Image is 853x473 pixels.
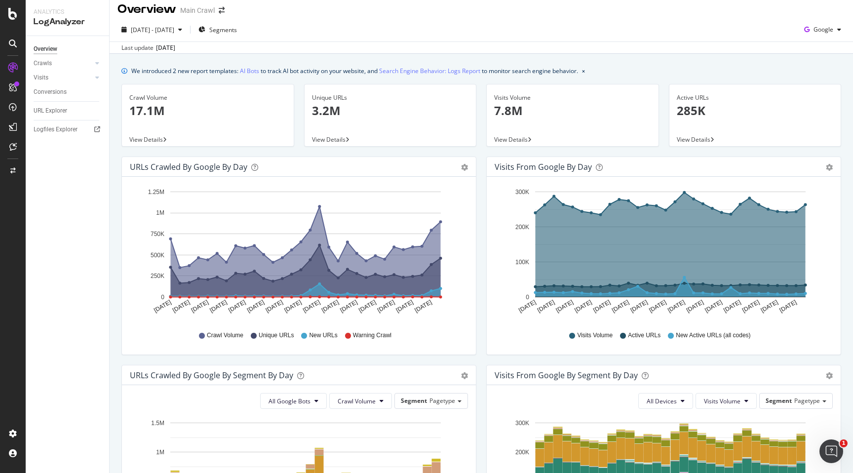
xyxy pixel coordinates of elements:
[574,299,593,314] text: [DATE]
[794,396,820,405] span: Pagetype
[555,299,575,314] text: [DATE]
[34,58,92,69] a: Crawls
[611,299,630,314] text: [DATE]
[209,26,237,34] span: Segments
[161,294,164,301] text: 0
[34,8,101,16] div: Analytics
[760,299,779,314] text: [DATE]
[194,22,241,38] button: Segments
[320,299,340,314] text: [DATE]
[515,259,529,266] text: 100K
[495,185,833,322] div: A chart.
[647,397,677,405] span: All Devices
[741,299,761,314] text: [DATE]
[121,43,175,52] div: Last update
[219,7,225,14] div: arrow-right-arrow-left
[515,224,529,231] text: 200K
[401,396,427,405] span: Segment
[130,370,293,380] div: URLs Crawled by Google By Segment By Day
[180,5,215,15] div: Main Crawl
[259,331,294,340] span: Unique URLs
[130,162,247,172] div: URLs Crawled by Google by day
[171,299,191,314] text: [DATE]
[240,66,259,76] a: AI Bots
[34,87,102,97] a: Conversions
[156,210,164,217] text: 1M
[517,299,537,314] text: [DATE]
[704,299,724,314] text: [DATE]
[129,102,286,119] p: 17.1M
[826,164,833,171] div: gear
[207,331,243,340] span: Crawl Volume
[130,185,468,322] svg: A chart.
[34,73,92,83] a: Visits
[648,299,667,314] text: [DATE]
[515,420,529,427] text: 300K
[156,43,175,52] div: [DATE]
[312,102,469,119] p: 3.2M
[677,135,710,144] span: View Details
[34,106,67,116] div: URL Explorer
[302,299,321,314] text: [DATE]
[638,393,693,409] button: All Devices
[151,252,164,259] text: 500K
[685,299,705,314] text: [DATE]
[696,393,757,409] button: Visits Volume
[592,299,612,314] text: [DATE]
[536,299,556,314] text: [DATE]
[628,331,660,340] span: Active URLs
[704,397,740,405] span: Visits Volume
[190,299,210,314] text: [DATE]
[34,44,102,54] a: Overview
[148,189,164,196] text: 1.25M
[209,299,229,314] text: [DATE]
[309,331,337,340] span: New URLs
[34,58,52,69] div: Crawls
[766,396,792,405] span: Segment
[34,44,57,54] div: Overview
[376,299,396,314] text: [DATE]
[153,299,172,314] text: [DATE]
[526,294,529,301] text: 0
[722,299,742,314] text: [DATE]
[34,16,101,28] div: LogAnalyzer
[677,102,834,119] p: 285K
[338,397,376,405] span: Crawl Volume
[379,66,480,76] a: Search Engine Behavior: Logs Report
[269,397,310,405] span: All Google Bots
[329,393,392,409] button: Crawl Volume
[34,73,48,83] div: Visits
[778,299,798,314] text: [DATE]
[395,299,415,314] text: [DATE]
[131,26,174,34] span: [DATE] - [DATE]
[260,393,327,409] button: All Google Bots
[151,273,164,279] text: 250K
[129,135,163,144] span: View Details
[312,93,469,102] div: Unique URLs
[515,449,529,456] text: 200K
[227,299,247,314] text: [DATE]
[461,372,468,379] div: gear
[131,66,578,76] div: We introduced 2 new report templates: to track AI bot activity on your website, and to monitor se...
[461,164,468,171] div: gear
[353,331,391,340] span: Warning Crawl
[414,299,433,314] text: [DATE]
[339,299,359,314] text: [DATE]
[117,22,186,38] button: [DATE] - [DATE]
[494,93,651,102] div: Visits Volume
[515,189,529,196] text: 300K
[117,1,176,18] div: Overview
[34,87,67,97] div: Conversions
[495,370,638,380] div: Visits from Google By Segment By Day
[429,396,455,405] span: Pagetype
[265,299,284,314] text: [DATE]
[121,66,841,76] div: info banner
[34,124,102,135] a: Logfiles Explorer
[819,439,843,463] iframe: Intercom live chat
[814,25,833,34] span: Google
[826,372,833,379] div: gear
[246,299,266,314] text: [DATE]
[629,299,649,314] text: [DATE]
[151,420,164,427] text: 1.5M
